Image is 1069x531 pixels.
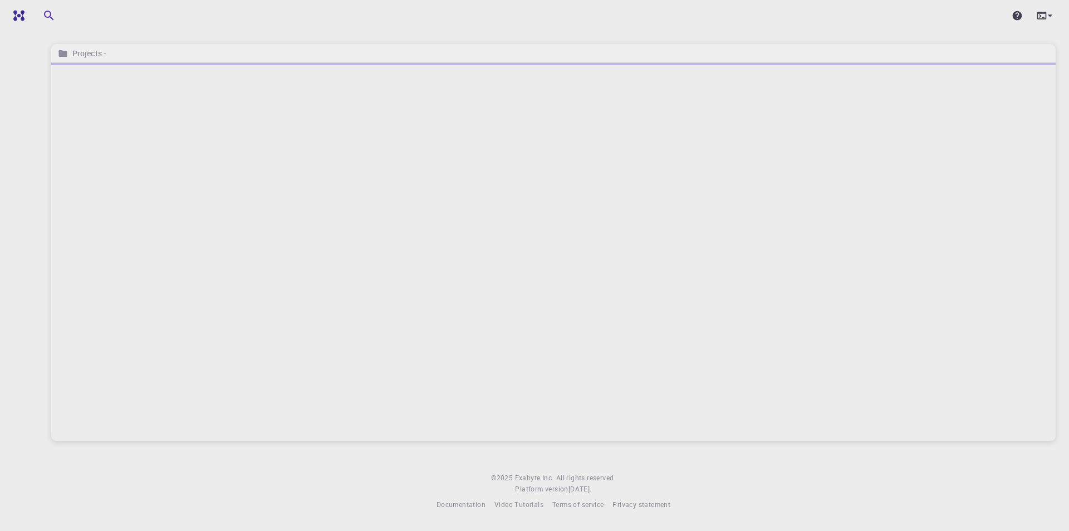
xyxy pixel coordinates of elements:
[515,484,568,495] span: Platform version
[491,472,514,484] span: © 2025
[552,500,604,509] span: Terms of service
[437,500,486,509] span: Documentation
[437,499,486,510] a: Documentation
[612,500,670,509] span: Privacy statement
[515,473,554,482] span: Exabyte Inc.
[556,472,616,484] span: All rights reserved.
[552,499,604,510] a: Terms of service
[515,472,554,484] a: Exabyte Inc.
[568,484,592,495] a: [DATE].
[494,499,543,510] a: Video Tutorials
[568,484,592,493] span: [DATE] .
[56,47,109,60] nav: breadcrumb
[494,500,543,509] span: Video Tutorials
[68,47,106,60] h6: Projects -
[612,499,670,510] a: Privacy statement
[9,10,24,21] img: logo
